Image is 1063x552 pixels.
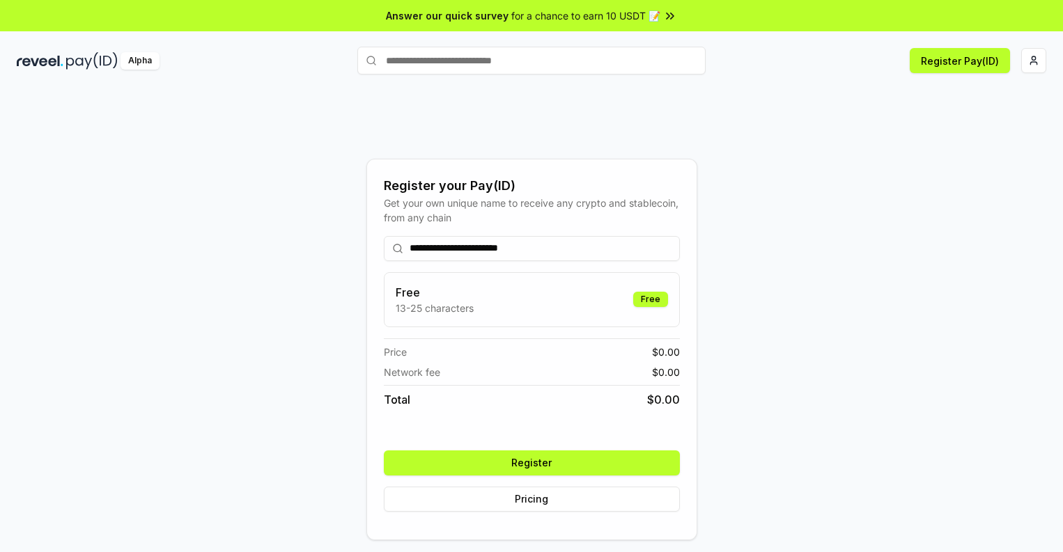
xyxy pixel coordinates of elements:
[384,391,410,408] span: Total
[384,345,407,359] span: Price
[647,391,680,408] span: $ 0.00
[384,365,440,379] span: Network fee
[633,292,668,307] div: Free
[396,301,474,315] p: 13-25 characters
[652,345,680,359] span: $ 0.00
[17,52,63,70] img: reveel_dark
[66,52,118,70] img: pay_id
[121,52,160,70] div: Alpha
[910,48,1010,73] button: Register Pay(ID)
[384,450,680,475] button: Register
[384,487,680,512] button: Pricing
[652,365,680,379] span: $ 0.00
[386,8,509,23] span: Answer our quick survey
[384,176,680,196] div: Register your Pay(ID)
[511,8,660,23] span: for a chance to earn 10 USDT 📝
[384,196,680,225] div: Get your own unique name to receive any crypto and stablecoin, from any chain
[396,284,474,301] h3: Free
